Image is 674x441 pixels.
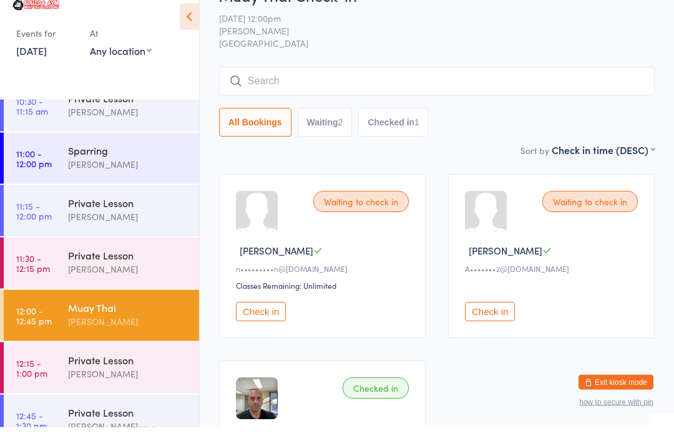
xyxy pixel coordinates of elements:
[90,57,152,71] div: Any location
[236,392,278,434] img: image1697005474.png
[469,258,542,271] span: [PERSON_NAME]
[68,157,188,171] div: Sparring
[16,110,48,130] time: 10:30 - 11:15 am
[465,316,515,336] button: Check in
[16,57,47,71] a: [DATE]
[4,199,199,250] a: 11:15 -12:00 pmPrivate Lesson[PERSON_NAME]
[4,304,199,355] a: 12:00 -12:45 pmMuay Thai[PERSON_NAME]
[219,39,635,51] span: [PERSON_NAME]
[219,51,655,64] span: [GEOGRAPHIC_DATA]
[338,132,343,142] div: 2
[68,210,188,223] div: Private Lesson
[16,162,52,182] time: 11:00 - 12:00 pm
[579,389,653,404] button: Exit kiosk mode
[219,26,635,39] span: [DATE] 12:00pm
[68,276,188,290] div: [PERSON_NAME]
[236,278,413,288] div: n•••••••••n@[DOMAIN_NAME]
[240,258,313,271] span: [PERSON_NAME]
[236,294,413,305] div: Classes Remaining: Unlimited
[313,205,409,226] div: Waiting to check in
[68,367,188,380] div: Private Lesson
[68,328,188,342] div: [PERSON_NAME]
[4,251,199,303] a: 11:30 -12:15 pmPrivate Lesson[PERSON_NAME]
[542,205,638,226] div: Waiting to check in
[16,372,47,392] time: 12:15 - 1:00 pm
[16,267,50,287] time: 11:30 - 12:15 pm
[520,158,549,171] label: Sort by
[68,119,188,133] div: [PERSON_NAME]
[343,392,409,413] div: Checked in
[68,171,188,185] div: [PERSON_NAME]
[414,132,419,142] div: 1
[12,14,59,24] img: Bulldog Gym Castle Hill Pty Ltd
[68,380,188,395] div: [PERSON_NAME]
[16,37,77,57] div: Events for
[298,122,353,151] button: Waiting2
[68,223,188,238] div: [PERSON_NAME]
[68,314,188,328] div: Muay Thai
[465,278,642,288] div: A•••••••2@[DOMAIN_NAME]
[16,319,52,339] time: 12:00 - 12:45 pm
[16,215,52,235] time: 11:15 - 12:00 pm
[552,157,655,171] div: Check in time (DESC)
[358,122,429,151] button: Checked in1
[579,412,653,420] button: how to secure with pin
[236,316,286,336] button: Check in
[4,147,199,198] a: 11:00 -12:00 pmSparring[PERSON_NAME]
[219,81,655,110] input: Search
[68,419,188,433] div: Private Lesson
[4,94,199,145] a: 10:30 -11:15 amPrivate Lesson[PERSON_NAME]
[68,262,188,276] div: Private Lesson
[219,122,291,151] button: All Bookings
[90,37,152,57] div: At
[4,356,199,407] a: 12:15 -1:00 pmPrivate Lesson[PERSON_NAME]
